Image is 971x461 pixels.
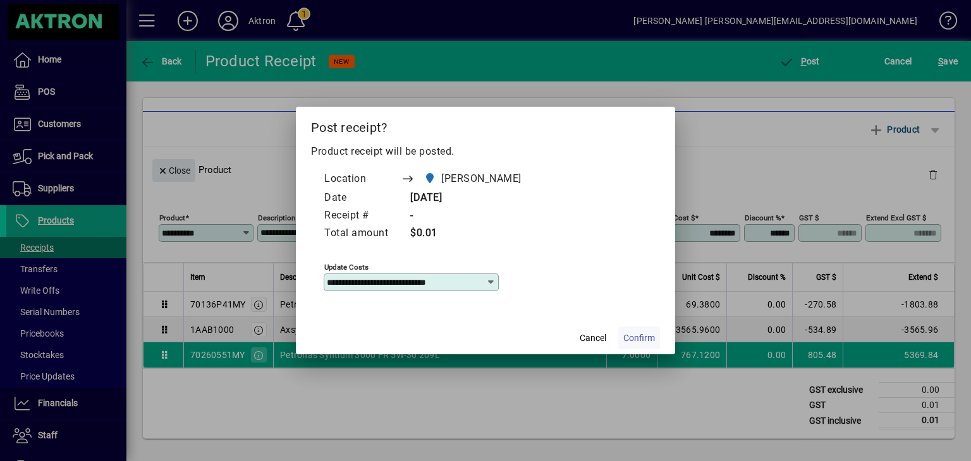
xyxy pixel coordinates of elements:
p: Product receipt will be posted. [311,144,660,159]
td: Total amount [324,225,401,242]
td: Date [324,189,401,207]
td: Receipt # [324,207,401,225]
td: - [401,207,546,225]
h2: Post receipt? [296,107,675,143]
button: Confirm [618,326,660,349]
mat-label: Update costs [324,263,369,272]
button: Cancel [573,326,613,349]
td: [DATE] [401,189,546,207]
span: [PERSON_NAME] [441,171,522,186]
td: $0.01 [401,225,546,242]
td: Location [324,169,401,189]
span: Confirm [623,332,655,345]
span: HAMILTON [420,170,527,188]
span: Cancel [580,332,606,345]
